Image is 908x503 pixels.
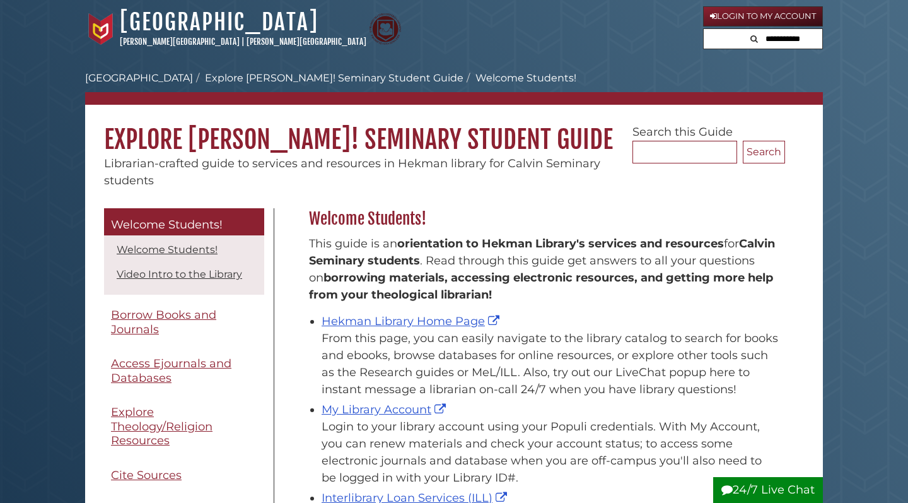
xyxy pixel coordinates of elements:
[104,157,600,187] span: Librarian-crafted guide to services and resources in Hekman library for Calvin Seminary students
[322,403,449,417] a: My Library Account
[85,13,117,45] img: Calvin University
[303,209,785,229] h2: Welcome Students!
[463,71,576,86] li: Welcome Students!
[703,6,823,27] a: Login to My Account
[111,468,182,482] span: Cite Sources
[104,301,264,343] a: Borrow Books and Journals
[242,37,245,47] span: |
[713,477,823,503] button: 24/7 Live Chat
[120,8,318,36] a: [GEOGRAPHIC_DATA]
[85,105,823,155] h1: Explore [PERSON_NAME]! Seminary Student Guide
[111,357,231,385] span: Access Ejournals and Databases
[85,72,193,84] a: [GEOGRAPHIC_DATA]
[370,13,401,45] img: Calvin Theological Seminary
[117,244,218,256] a: Welcome Students!
[743,141,785,163] button: Search
[117,268,242,280] a: Video Intro to the Library
[247,37,366,47] a: [PERSON_NAME][GEOGRAPHIC_DATA]
[322,314,503,328] a: Hekman Library Home Page
[397,237,724,251] strong: orientation to Hekman Library's services and resources
[120,37,240,47] a: [PERSON_NAME][GEOGRAPHIC_DATA]
[309,237,775,302] span: This guide is an for . Read through this guide get answers to all your questions on
[104,350,264,392] a: Access Ejournals and Databases
[309,271,773,302] b: borrowing materials, accessing electronic resources, and getting more help from your theological ...
[104,208,264,236] a: Welcome Students!
[322,330,779,398] div: From this page, you can easily navigate to the library catalog to search for books and ebooks, br...
[111,218,223,232] span: Welcome Students!
[104,398,264,455] a: Explore Theology/Religion Resources
[309,237,775,268] strong: Calvin Seminary students
[104,461,264,490] a: Cite Sources
[205,72,463,84] a: Explore [PERSON_NAME]! Seminary Student Guide
[750,35,758,43] i: Search
[85,71,823,105] nav: breadcrumb
[111,405,212,447] span: Explore Theology/Religion Resources
[747,29,762,46] button: Search
[322,418,779,487] div: Login to your library account using your Populi credentials. With My Account, you can renew mater...
[111,308,216,336] span: Borrow Books and Journals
